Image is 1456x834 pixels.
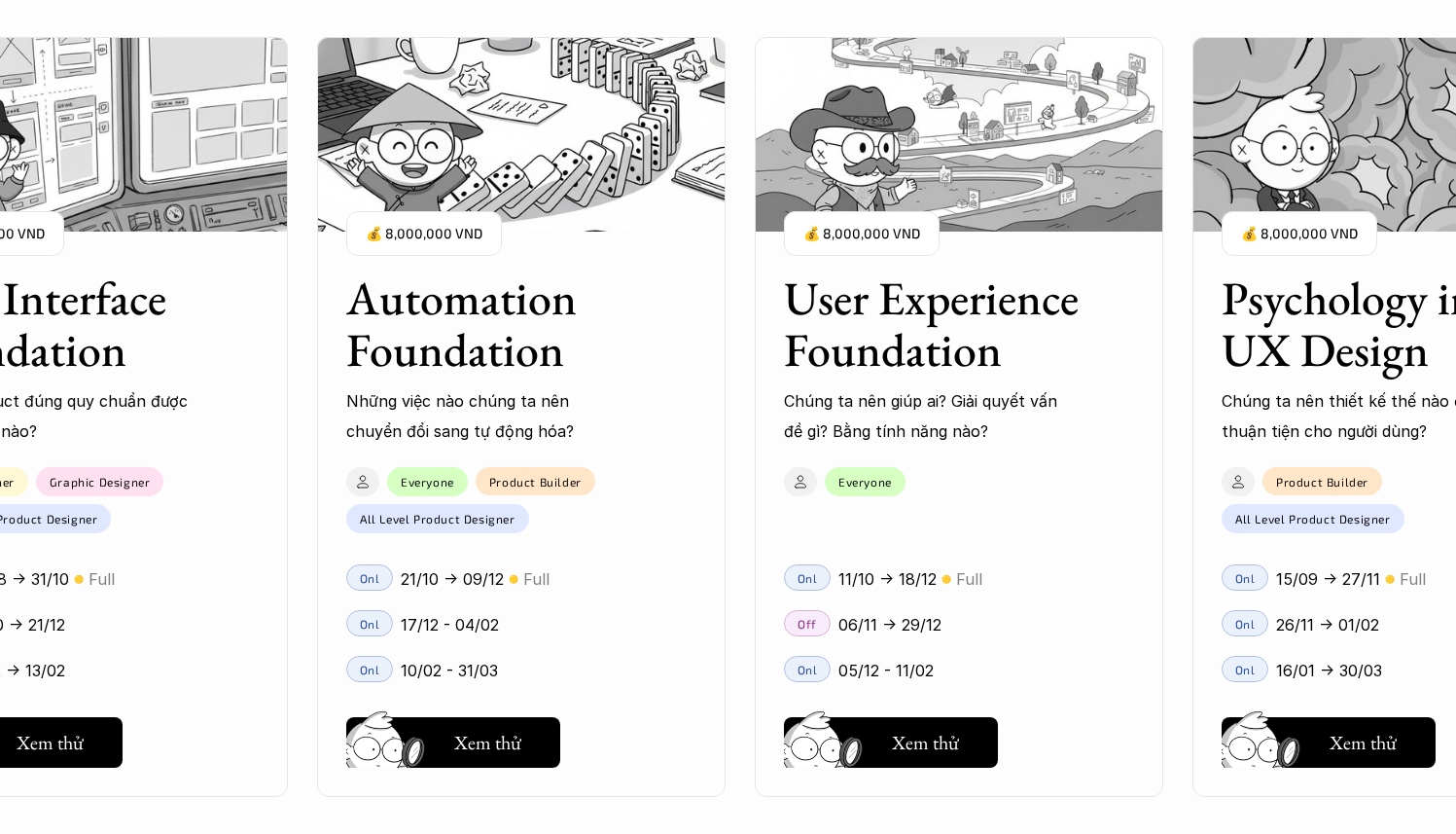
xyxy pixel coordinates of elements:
[1235,512,1391,526] p: All Level Product Designer
[360,571,380,585] p: Onl
[1222,709,1436,768] a: Xem thử
[798,663,818,676] p: Onl
[346,386,628,446] p: Những việc nào chúng ta nên chuyển đổi sang tự động hóa?
[1235,617,1256,631] p: Onl
[509,572,518,587] p: 🟡
[360,663,380,676] p: Onl
[1276,475,1368,489] p: Product Builder
[360,512,515,526] p: All Level Product Designer
[366,221,482,247] p: 💰 8,000,000 VND
[798,571,818,585] p: Onl
[346,709,560,768] a: Xem thử
[784,709,998,768] a: Xem thử
[401,656,498,685] p: 10/02 - 31/03
[784,717,998,768] button: Xem thử
[798,617,817,631] p: Off
[892,729,959,756] h5: Xem thử
[941,572,951,587] p: 🟡
[489,475,582,489] p: Product Builder
[1235,571,1256,585] p: Onl
[838,564,937,594] p: 11/10 -> 18/12
[346,717,560,768] button: Xem thử
[838,610,941,639] p: 06/11 -> 29/12
[838,475,892,489] p: Everyone
[1385,572,1395,587] p: 🟡
[401,475,454,489] p: Everyone
[784,272,1085,376] h3: User Experience Foundation
[784,386,1066,446] p: Chúng ta nên giúp ai? Giải quyết vấn đề gì? Bằng tính năng nào?
[1400,564,1426,594] p: Full
[1222,717,1436,768] button: Xem thử
[1241,221,1358,247] p: 💰 8,000,000 VND
[401,564,504,594] p: 21/10 -> 09/12
[1235,663,1256,676] p: Onl
[838,656,934,685] p: 05/12 - 11/02
[803,221,920,247] p: 💰 8,000,000 VND
[1276,656,1382,685] p: 16/01 -> 30/03
[1330,729,1397,756] h5: Xem thử
[346,272,648,376] h3: Automation Foundation
[1276,610,1379,639] p: 26/11 -> 01/02
[1276,564,1380,594] p: 15/09 -> 27/11
[360,617,380,631] p: Onl
[454,729,521,756] h5: Xem thử
[523,564,550,594] p: Full
[956,564,982,594] p: Full
[401,610,499,639] p: 17/12 - 04/02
